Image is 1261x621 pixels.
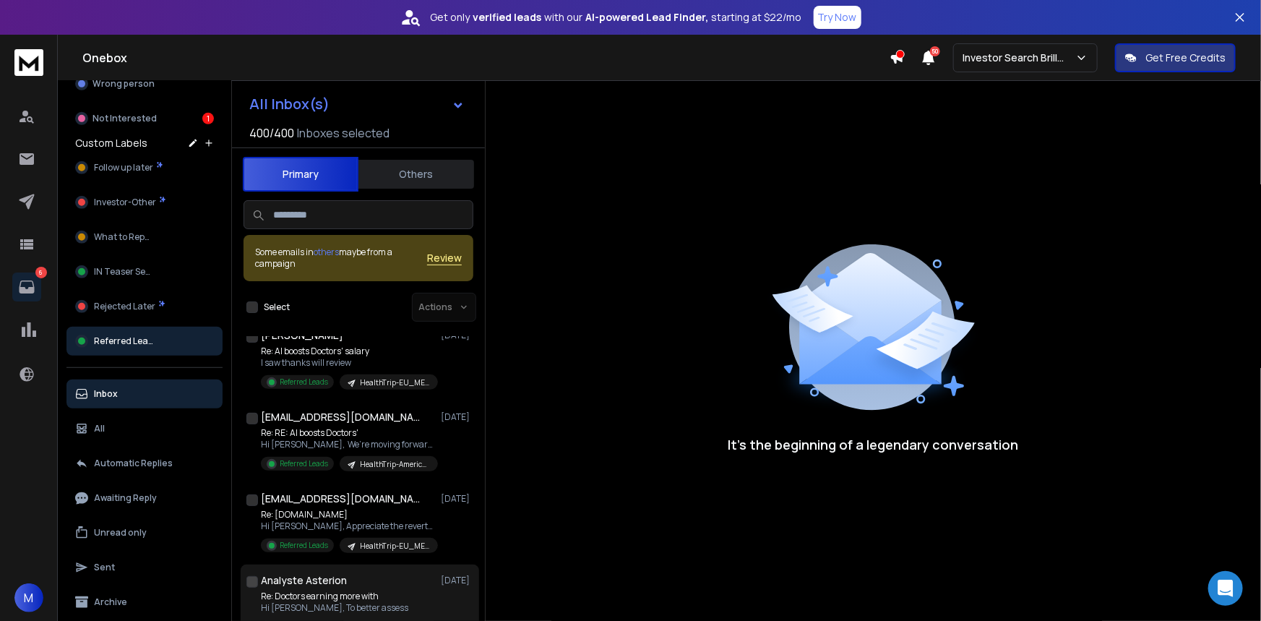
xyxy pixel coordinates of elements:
p: Not Interested [92,113,157,124]
p: All [94,423,105,434]
div: Open Intercom Messenger [1208,571,1243,606]
span: Rejected Later [94,301,155,312]
p: Get only with our starting at $22/mo [431,10,802,25]
p: Inbox [94,388,118,400]
p: HealthTrip-EU_MENA_Afr 3 [360,377,429,388]
p: 6 [35,267,47,278]
p: I saw thanks will review [261,357,434,369]
h3: Custom Labels [75,136,147,150]
button: Referred Leads [66,327,223,356]
p: [DATE] [441,575,473,586]
button: Rejected Later [66,292,223,321]
p: [DATE] [441,411,473,423]
button: Wrong person [66,69,223,98]
p: Referred Leads [280,377,328,387]
div: Some emails in maybe from a campaign [255,247,427,270]
p: Referred Leads [280,458,328,469]
h1: Onebox [82,49,890,67]
p: Try Now [818,10,857,25]
h1: Analyste Asterion [261,573,347,588]
button: Review [427,251,462,265]
button: Investor-Other [66,188,223,217]
button: All [66,414,223,443]
button: Try Now [814,6,861,29]
p: Re: RE: AI boosts Doctors' [261,427,434,439]
strong: verified leads [473,10,542,25]
p: Hi [PERSON_NAME], Appreciate the revert. Sure! Please [261,521,434,532]
p: Hi [PERSON_NAME], We’re moving forward with [261,439,434,450]
button: Automatic Replies [66,449,223,478]
button: Not Interested1 [66,104,223,133]
h3: Inboxes selected [297,124,390,142]
span: Follow up later [94,162,153,174]
p: It’s the beginning of a legendary conversation [728,434,1019,455]
strong: AI-powered Lead Finder, [586,10,709,25]
span: IN Teaser Sent [94,266,155,278]
p: Wrong person [92,78,155,90]
h1: [EMAIL_ADDRESS][DOMAIN_NAME] [261,492,420,506]
button: Inbox [66,380,223,408]
span: What to Reply [94,231,151,243]
span: 50 [930,46,940,56]
p: [DATE] [441,493,473,505]
button: IN Teaser Sent [66,257,223,286]
button: Awaiting Reply [66,484,223,513]
span: 400 / 400 [249,124,294,142]
h1: All Inbox(s) [249,97,330,111]
p: HealthTrip-EU_MENA_Afr 3 [360,541,429,552]
p: Re: Doctors earning more with [261,591,434,602]
button: What to Reply [66,223,223,252]
a: 6 [12,273,41,301]
p: Sent [94,562,115,573]
p: Archive [94,596,127,608]
div: 1 [202,113,214,124]
button: Follow up later [66,153,223,182]
p: Hi [PERSON_NAME], To better assess [261,602,434,614]
h1: [EMAIL_ADDRESS][DOMAIN_NAME] [261,410,420,424]
span: Investor-Other [94,197,156,208]
p: HealthTrip-Americas 3 [360,459,429,470]
p: Get Free Credits [1145,51,1226,65]
span: others [314,246,339,258]
button: M [14,583,43,612]
button: Archive [66,588,223,617]
p: Investor Search Brillwood [963,51,1075,65]
button: Sent [66,553,223,582]
p: Unread only [94,527,147,539]
p: Awaiting Reply [94,492,157,504]
p: Re: AI boosts Doctors' salary [261,346,434,357]
p: Automatic Replies [94,458,173,469]
button: Unread only [66,518,223,547]
button: Get Free Credits [1115,43,1236,72]
img: logo [14,49,43,76]
p: Re: [DOMAIN_NAME] [261,509,434,521]
label: Select [264,301,290,313]
span: Referred Leads [94,335,158,347]
button: All Inbox(s) [238,90,476,119]
button: Others [358,158,474,190]
p: Referred Leads [280,540,328,551]
button: Primary [243,157,358,192]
